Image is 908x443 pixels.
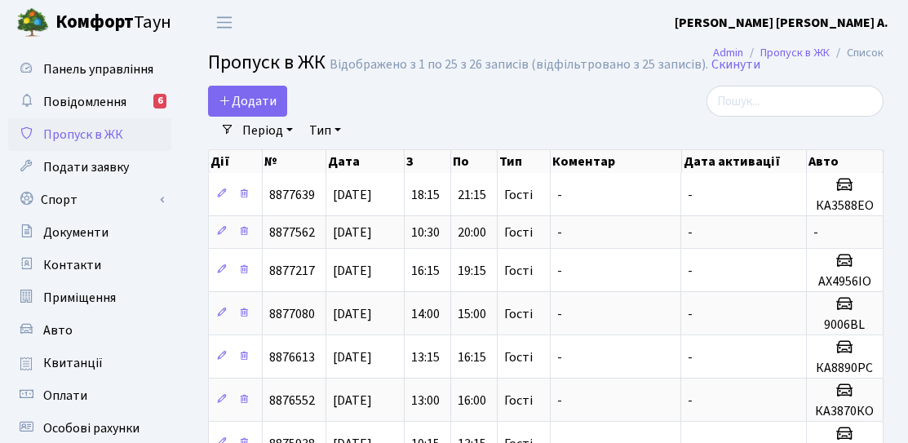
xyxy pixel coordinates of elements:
[504,308,533,321] span: Гості
[551,150,682,173] th: Коментар
[458,224,486,241] span: 20:00
[451,150,498,173] th: По
[43,387,87,405] span: Оплати
[411,392,440,410] span: 13:00
[8,249,171,281] a: Контакти
[208,48,326,77] span: Пропуск в ЖК
[689,36,908,70] nav: breadcrumb
[8,314,171,347] a: Авто
[557,348,562,366] span: -
[333,262,372,280] span: [DATE]
[209,150,263,173] th: Дії
[760,44,830,61] a: Пропуск в ЖК
[405,150,451,173] th: З
[43,60,153,78] span: Панель управління
[504,351,533,364] span: Гості
[8,151,171,184] a: Подати заявку
[16,7,49,39] img: logo.png
[269,224,315,241] span: 8877562
[504,394,533,407] span: Гості
[8,53,171,86] a: Панель управління
[153,94,166,109] div: 6
[411,305,440,323] span: 14:00
[411,224,440,241] span: 10:30
[713,44,743,61] a: Admin
[411,262,440,280] span: 16:15
[688,348,693,366] span: -
[8,281,171,314] a: Приміщення
[504,188,533,202] span: Гості
[688,224,693,241] span: -
[813,317,876,333] h5: 9006BL
[43,289,116,307] span: Приміщення
[55,9,134,35] b: Комфорт
[43,354,103,372] span: Квитанції
[269,262,315,280] span: 8877217
[557,186,562,204] span: -
[43,93,126,111] span: Повідомлення
[813,361,876,376] h5: КА8890РС
[8,118,171,151] a: Пропуск в ЖК
[263,150,327,173] th: №
[326,150,405,173] th: Дата
[830,44,884,62] li: Список
[8,379,171,412] a: Оплати
[330,57,708,73] div: Відображено з 1 по 25 з 26 записів (відфільтровано з 25 записів).
[411,348,440,366] span: 13:15
[43,256,101,274] span: Контакти
[8,184,171,216] a: Спорт
[688,392,693,410] span: -
[333,348,372,366] span: [DATE]
[807,150,884,173] th: Авто
[269,305,315,323] span: 8877080
[43,419,140,437] span: Особові рахунки
[8,347,171,379] a: Квитанції
[813,198,876,214] h5: КА3588ЕО
[557,224,562,241] span: -
[236,117,299,144] a: Період
[43,158,129,176] span: Подати заявку
[557,262,562,280] span: -
[688,262,693,280] span: -
[813,404,876,419] h5: КА3870КО
[458,186,486,204] span: 21:15
[682,150,808,173] th: Дата активації
[55,9,171,37] span: Таун
[688,186,693,204] span: -
[675,14,888,32] b: [PERSON_NAME] [PERSON_NAME] А.
[333,186,372,204] span: [DATE]
[43,126,123,144] span: Пропуск в ЖК
[498,150,551,173] th: Тип
[43,224,109,241] span: Документи
[8,216,171,249] a: Документи
[204,9,245,36] button: Переключити навігацію
[269,392,315,410] span: 8876552
[813,274,876,290] h5: АХ4956ІО
[557,392,562,410] span: -
[813,224,818,241] span: -
[269,348,315,366] span: 8876613
[504,264,533,277] span: Гості
[333,392,372,410] span: [DATE]
[219,92,277,110] span: Додати
[458,305,486,323] span: 15:00
[333,305,372,323] span: [DATE]
[688,305,693,323] span: -
[706,86,884,117] input: Пошук...
[333,224,372,241] span: [DATE]
[504,226,533,239] span: Гості
[303,117,348,144] a: Тип
[458,392,486,410] span: 16:00
[711,57,760,73] a: Скинути
[411,186,440,204] span: 18:15
[458,262,486,280] span: 19:15
[208,86,287,117] a: Додати
[675,13,888,33] a: [PERSON_NAME] [PERSON_NAME] А.
[557,305,562,323] span: -
[8,86,171,118] a: Повідомлення6
[458,348,486,366] span: 16:15
[43,321,73,339] span: Авто
[269,186,315,204] span: 8877639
